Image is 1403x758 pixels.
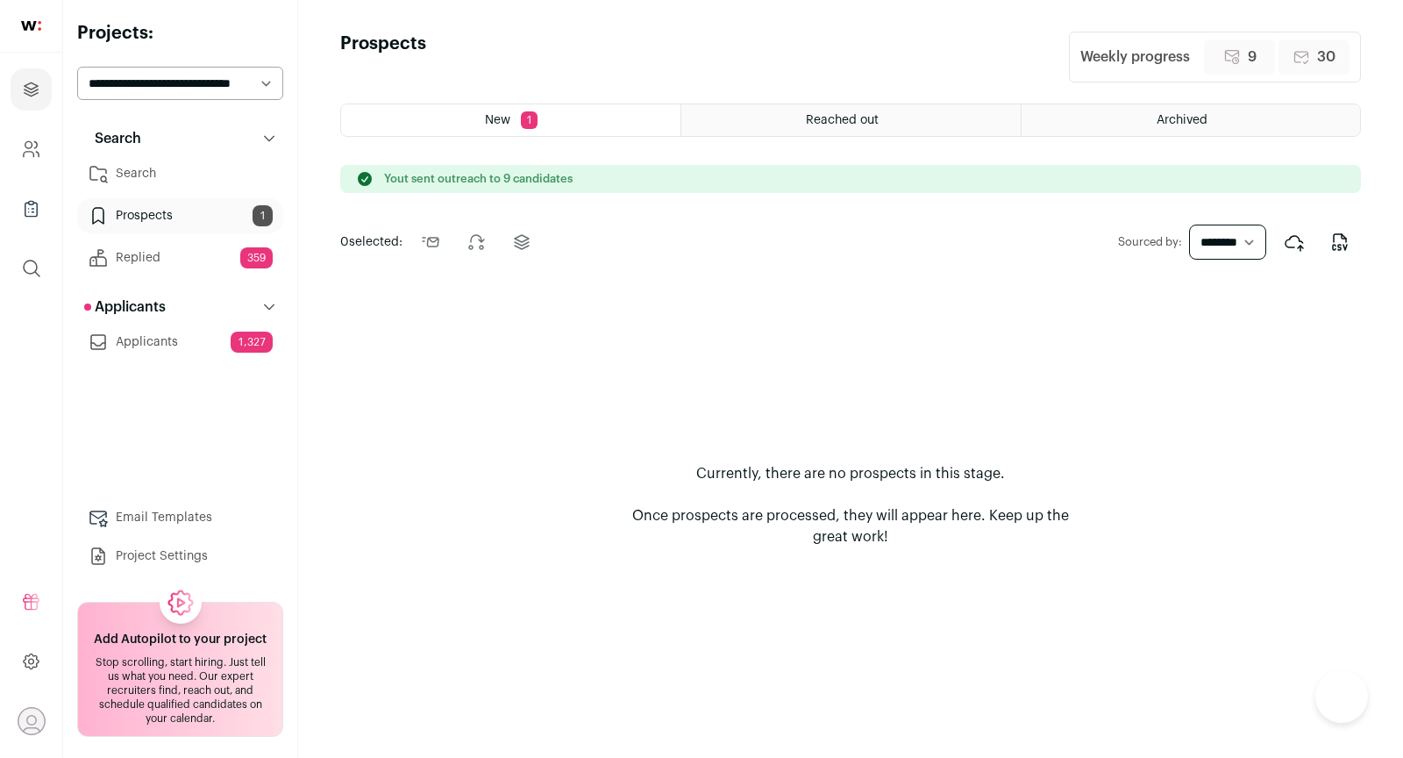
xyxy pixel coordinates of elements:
span: 30 [1317,46,1335,68]
h2: Add Autopilot to your project [94,631,267,648]
p: Currently, there are no prospects in this stage. [696,463,1005,484]
div: Stop scrolling, start hiring. Just tell us what you need. Our expert recruiters find, reach out, ... [89,655,272,726]
p: Yout sent outreach to 9 candidates [384,172,573,186]
label: Sourced by: [1118,235,1182,249]
span: New [485,114,510,126]
span: 0 [340,236,349,248]
a: Company and ATS Settings [11,128,52,170]
span: 9 [1248,46,1257,68]
a: Search [77,156,283,191]
a: Projects [11,68,52,111]
span: Archived [1157,114,1207,126]
button: Applicants [77,290,283,325]
a: Company Lists [11,188,52,230]
span: 1 [253,205,273,226]
a: Reached out [681,104,1020,136]
a: Prospects1 [77,198,283,233]
button: Export to CSV [1319,221,1361,263]
div: Weekly progress [1080,46,1190,68]
button: Search [77,121,283,156]
h1: Prospects [340,32,426,82]
iframe: Help Scout Beacon - Open [1315,670,1368,723]
span: 1 [521,111,538,129]
span: 359 [240,247,273,268]
a: Add Autopilot to your project Stop scrolling, start hiring. Just tell us what you need. Our exper... [77,602,283,737]
p: Search [84,128,141,149]
span: selected: [340,233,402,251]
a: Archived [1022,104,1360,136]
h2: Projects: [77,21,283,46]
span: 1,327 [231,332,273,353]
a: Email Templates [77,500,283,535]
a: Applicants1,327 [77,325,283,360]
img: wellfound-shorthand-0d5821cbd27db2630d0214b213865d53afaa358527fdda9d0ea32b1df1b89c2c.svg [21,21,41,31]
button: Open dropdown [18,707,46,735]
a: Project Settings [77,539,283,574]
a: Replied359 [77,240,283,275]
p: Once prospects are processed, they will appear here. Keep up the great work! [631,505,1070,547]
p: Applicants [84,297,166,318]
span: Reached out [806,114,879,126]
button: Export to ATS [1273,221,1315,263]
